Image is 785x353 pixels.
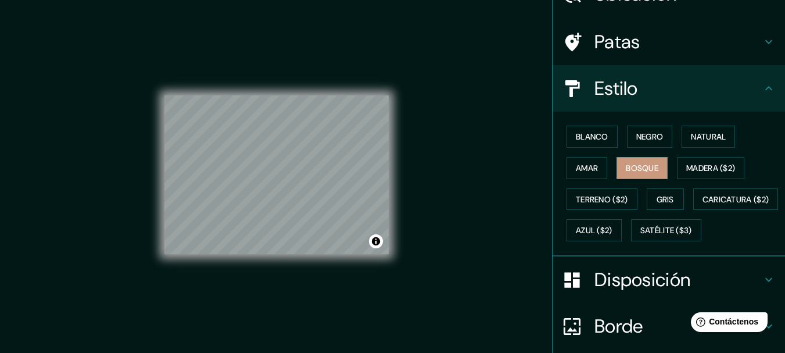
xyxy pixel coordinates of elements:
[164,95,389,254] canvas: Mapa
[567,157,607,179] button: Amar
[567,126,618,148] button: Blanco
[702,194,769,205] font: Caricatura ($2)
[553,65,785,112] div: Estilo
[647,188,684,211] button: Gris
[636,131,664,142] font: Negro
[682,126,735,148] button: Natural
[567,188,637,211] button: Terreno ($2)
[576,226,612,236] font: Azul ($2)
[691,131,726,142] font: Natural
[686,163,735,173] font: Madera ($2)
[369,234,383,248] button: Activar o desactivar atribución
[616,157,668,179] button: Bosque
[594,76,638,101] font: Estilo
[627,126,673,148] button: Negro
[567,219,622,241] button: Azul ($2)
[682,308,772,340] iframe: Lanzador de widgets de ayuda
[576,131,608,142] font: Blanco
[677,157,744,179] button: Madera ($2)
[594,30,640,54] font: Patas
[626,163,658,173] font: Bosque
[640,226,692,236] font: Satélite ($3)
[553,303,785,350] div: Borde
[594,314,643,338] font: Borde
[576,194,628,205] font: Terreno ($2)
[693,188,779,211] button: Caricatura ($2)
[657,194,674,205] font: Gris
[631,219,701,241] button: Satélite ($3)
[576,163,598,173] font: Amar
[553,19,785,65] div: Patas
[594,268,690,292] font: Disposición
[553,256,785,303] div: Disposición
